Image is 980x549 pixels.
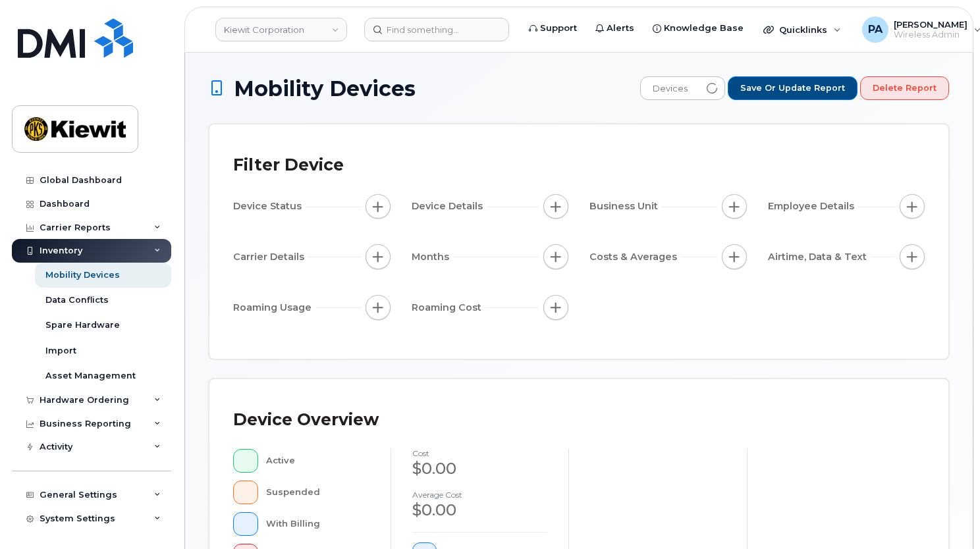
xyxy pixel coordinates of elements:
[233,148,344,182] div: Filter Device
[412,250,453,264] span: Months
[233,250,308,264] span: Carrier Details
[234,77,416,100] span: Mobility Devices
[233,199,306,213] span: Device Status
[412,490,548,499] h4: Average cost
[728,76,857,100] button: Save or Update Report
[641,77,699,101] span: Devices
[266,512,369,536] div: With Billing
[412,449,548,457] h4: cost
[266,449,369,473] div: Active
[412,457,548,480] div: $0.00
[233,403,379,437] div: Device Overview
[412,301,485,315] span: Roaming Cost
[768,199,858,213] span: Employee Details
[412,499,548,521] div: $0.00
[860,76,949,100] button: Delete Report
[873,82,937,94] span: Delete Report
[412,199,487,213] span: Device Details
[768,250,871,264] span: Airtime, Data & Text
[233,301,315,315] span: Roaming Usage
[589,199,662,213] span: Business Unit
[266,481,369,504] div: Suspended
[589,250,681,264] span: Costs & Averages
[740,82,845,94] span: Save or Update Report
